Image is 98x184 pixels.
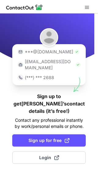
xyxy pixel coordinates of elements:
[25,49,73,55] p: ***@[DOMAIN_NAME]
[6,4,43,11] img: ContactOut v5.3.10
[12,151,86,164] button: Login
[17,62,24,68] img: https://contactout.com/extension/app/static/media/login-work-icon.638a5007170bc45168077fde17b29a1...
[17,49,24,55] img: https://contactout.com/extension/app/static/media/login-email-icon.f64bce713bb5cd1896fef81aa7b14a...
[74,49,79,54] img: Check Icon
[12,117,86,129] p: Contact any professional instantly by work/personal emails or phone.
[25,59,74,71] p: [EMAIL_ADDRESS][DOMAIN_NAME]
[76,62,81,67] img: Check Icon
[17,75,24,81] img: https://contactout.com/extension/app/static/media/login-phone-icon.bacfcb865e29de816d437549d7f4cb...
[12,93,86,115] h1: Sign up to get [PERSON_NAME]’s contact details (it’s free!)
[28,137,70,144] span: Sign up for free
[39,155,59,161] span: Login
[40,28,58,47] img: Josh Gifford
[12,134,86,147] button: Sign up for free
